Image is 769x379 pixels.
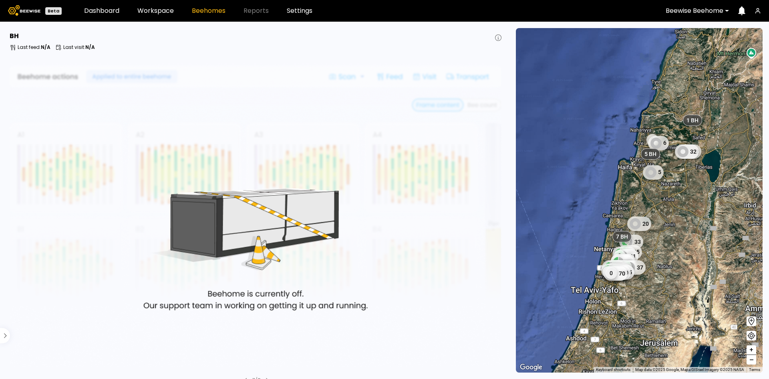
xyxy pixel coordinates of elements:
[606,263,630,278] div: 45
[244,8,269,14] span: Reports
[607,263,631,277] div: 38
[635,367,744,372] span: Map data ©2025 Google, Mapa GISrael Imagery ©2025 NASA
[45,7,62,15] div: Beta
[41,44,50,51] b: N/A
[614,249,638,263] div: 41
[622,260,646,275] div: 37
[609,263,633,278] div: 32
[518,362,544,373] img: Google
[747,345,756,355] button: +
[84,8,119,14] a: Dashboard
[609,265,633,279] div: 52
[287,8,312,14] a: Settings
[648,136,669,150] div: 6
[612,253,636,268] div: 49
[608,262,632,276] div: 44
[627,217,651,231] div: 20
[601,263,625,278] div: 40
[63,45,95,50] p: Last visit :
[602,260,626,275] div: 46
[749,345,754,355] span: +
[18,45,50,50] p: Last feed :
[518,362,544,373] a: Open this area in Google Maps (opens a new window)
[610,265,634,280] div: 45
[611,254,635,268] div: 48
[675,144,699,159] div: 32
[646,134,658,146] div: 0
[644,150,656,158] span: 5 BH
[610,255,634,270] div: 17
[614,249,626,261] div: 0
[10,63,503,367] img: Empty State
[85,44,95,51] b: N/A
[192,8,225,14] a: Beehomes
[643,165,664,179] div: 5
[604,266,631,280] div: 120
[616,233,628,240] span: 7 BH
[686,116,699,124] span: 1 BH
[749,367,760,372] a: Terms
[747,355,756,365] button: –
[8,5,40,16] img: Beewise logo
[137,8,174,14] a: Workspace
[596,367,630,373] button: Keyboard shortcuts
[749,355,754,365] span: –
[10,33,19,39] h3: BH
[604,266,628,281] div: 70
[602,266,614,278] div: 0
[605,267,617,279] div: 0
